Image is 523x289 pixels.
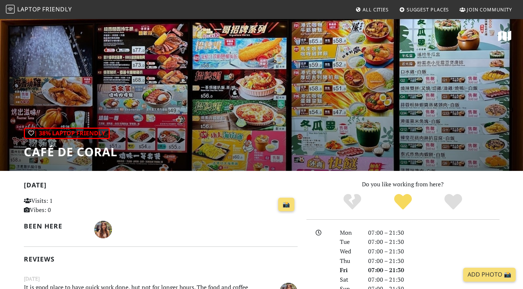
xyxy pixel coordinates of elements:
[378,193,428,211] div: Yes
[364,228,504,238] div: 07:00 – 21:30
[457,3,515,16] a: Join Community
[364,266,504,275] div: 07:00 – 21:30
[278,198,294,212] a: 📸
[335,275,363,285] div: Sat
[363,6,389,13] span: All Cities
[335,266,363,275] div: Fri
[6,3,72,16] a: LaptopFriendly LaptopFriendly
[428,193,479,211] div: Definitely!
[364,247,504,256] div: 07:00 – 21:30
[467,6,512,13] span: Join Community
[335,256,363,266] div: Thu
[396,3,452,16] a: Suggest Places
[364,275,504,285] div: 07:00 – 21:30
[42,5,72,13] span: Friendly
[407,6,449,13] span: Suggest Places
[24,222,86,230] h2: Been here
[94,221,112,238] img: 4647-ivonne.jpg
[6,5,15,14] img: LaptopFriendly
[335,237,363,247] div: Tue
[352,3,392,16] a: All Cities
[327,193,378,211] div: No
[17,5,41,13] span: Laptop
[364,256,504,266] div: 07:00 – 21:30
[335,228,363,238] div: Mon
[335,247,363,256] div: Wed
[94,225,112,233] span: IVONNE SUWARMA
[24,181,298,192] h2: [DATE]
[24,255,298,263] h2: Reviews
[364,237,504,247] div: 07:00 – 21:30
[24,128,110,139] div: | 38% Laptop Friendly
[24,196,109,215] p: Visits: 1 Vibes: 0
[306,180,500,189] p: Do you like working from here?
[19,275,302,283] small: [DATE]
[24,145,117,159] h1: Café de Coral
[463,268,516,282] a: Add Photo 📸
